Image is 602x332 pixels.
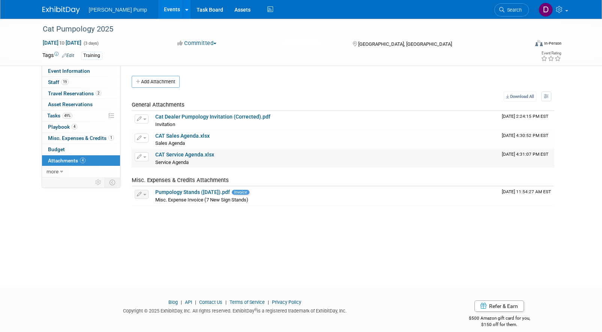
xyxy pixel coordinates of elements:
[502,133,548,138] span: Upload Timestamp
[42,155,120,166] a: Attachments4
[42,166,120,177] a: more
[544,41,561,46] div: In-Person
[474,300,524,312] a: Refer & Earn
[185,299,192,305] a: API
[42,306,428,314] div: Copyright © 2025 ExhibitDay, Inc. All rights reserved. ExhibitDay is a registered trademark of Ex...
[485,39,562,50] div: Event Format
[502,114,548,119] span: Upload Timestamp
[358,41,452,47] span: [GEOGRAPHIC_DATA], [GEOGRAPHIC_DATA]
[535,40,543,46] img: Format-Inperson.png
[42,99,120,110] a: Asset Reservations
[59,40,66,46] span: to
[266,299,271,305] span: |
[40,23,518,36] div: Cat Pumpology 2025
[179,299,184,305] span: |
[61,79,69,85] span: 19
[132,76,180,88] button: Add Attachment
[155,189,230,195] a: Pumpology Stands ([DATE]).pdf
[83,41,99,46] span: (3 days)
[175,39,219,47] button: Committed
[42,144,120,155] a: Budget
[89,7,147,13] span: [PERSON_NAME] Pump
[48,68,90,74] span: Event Information
[155,159,189,165] span: Service Agenda
[155,140,185,146] span: Sales Agenda
[494,3,529,17] a: Search
[254,308,257,312] sup: ®
[72,124,77,129] span: 4
[42,88,120,99] a: Travel Reservations2
[439,310,560,327] div: $500 Amazon gift card for you,
[42,39,82,46] span: [DATE] [DATE]
[224,299,228,305] span: |
[155,122,175,127] span: Invitation
[42,133,120,144] a: Misc. Expenses & Credits1
[155,152,214,158] a: CAT Service Agenda.xlsx
[502,152,548,157] span: Upload Timestamp
[42,51,74,60] td: Tags
[81,52,102,60] div: Training
[48,135,114,141] span: Misc. Expenses & Credits
[48,146,65,152] span: Budget
[155,114,270,120] a: Cat Dealer Pumpology Invitation (Corrected).pdf
[499,186,554,205] td: Upload Timestamp
[132,177,229,183] span: Misc. Expenses & Credits Attachments
[47,168,59,174] span: more
[48,90,101,96] span: Travel Reservations
[199,299,222,305] a: Contact Us
[62,113,72,119] span: 49%
[96,90,101,96] span: 2
[502,189,551,194] span: Upload Timestamp
[48,79,69,85] span: Staff
[132,101,185,108] span: General Attachments
[42,77,120,88] a: Staff19
[230,299,265,305] a: Terms of Service
[155,197,248,203] span: Misc. Expense Invoice (7 New Sign Stands)
[47,113,72,119] span: Tasks
[439,321,560,328] div: $150 off for them.
[504,7,522,13] span: Search
[232,190,249,195] span: Invoice
[48,124,77,130] span: Playbook
[42,6,80,14] img: ExhibitDay
[539,3,553,17] img: Del Ritz
[108,135,114,141] span: 1
[48,158,86,164] span: Attachments
[62,53,74,58] a: Edit
[42,122,120,132] a: Playbook4
[499,149,554,168] td: Upload Timestamp
[42,66,120,77] a: Event Information
[105,177,120,187] td: Toggle Event Tabs
[193,299,198,305] span: |
[92,177,105,187] td: Personalize Event Tab Strip
[504,92,536,102] a: Download All
[168,299,178,305] a: Blog
[499,130,554,149] td: Upload Timestamp
[272,299,301,305] a: Privacy Policy
[42,110,120,121] a: Tasks49%
[541,51,561,55] div: Event Rating
[48,101,93,107] span: Asset Reservations
[155,133,210,139] a: CAT Sales Agenda.xlsx
[499,111,554,130] td: Upload Timestamp
[80,158,86,163] span: 4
